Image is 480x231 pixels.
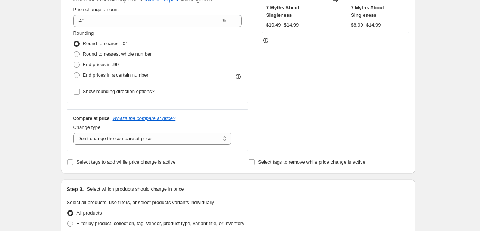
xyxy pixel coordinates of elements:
[83,62,119,67] span: End prices in .99
[222,18,226,24] span: %
[366,21,381,29] strike: $14.99
[73,15,221,27] input: -20
[73,30,94,36] span: Rounding
[73,124,101,130] span: Change type
[83,89,155,94] span: Show rounding direction options?
[67,185,84,193] h2: Step 3.
[351,5,384,18] span: 7 Myths About Singleness
[113,115,176,121] button: What's the compare at price?
[83,41,128,46] span: Round to nearest .01
[83,51,152,57] span: Round to nearest whole number
[284,21,299,29] strike: $14.99
[83,72,149,78] span: End prices in a certain number
[77,159,176,165] span: Select tags to add while price change is active
[266,21,281,29] div: $10.49
[77,210,102,216] span: All products
[351,21,363,29] div: $8.99
[258,159,365,165] span: Select tags to remove while price change is active
[73,115,110,121] h3: Compare at price
[87,185,184,193] p: Select which products should change in price
[73,7,119,12] span: Price change amount
[266,5,299,18] span: 7 Myths About Singleness
[67,200,214,205] span: Select all products, use filters, or select products variants individually
[77,221,244,226] span: Filter by product, collection, tag, vendor, product type, variant title, or inventory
